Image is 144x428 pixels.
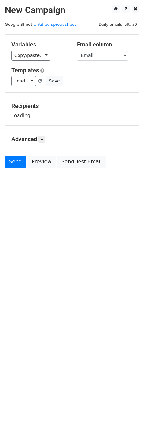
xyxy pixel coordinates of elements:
a: Load... [11,76,36,86]
h2: New Campaign [5,5,139,16]
a: Send [5,156,26,168]
a: Preview [27,156,56,168]
a: Send Test Email [57,156,106,168]
a: Copy/paste... [11,51,50,61]
h5: Variables [11,41,67,48]
button: Save [46,76,63,86]
a: Untitled spreadsheet [34,22,76,27]
a: Templates [11,67,39,74]
a: Daily emails left: 50 [96,22,139,27]
h5: Email column [77,41,133,48]
h5: Recipients [11,103,133,110]
div: Loading... [11,103,133,119]
h5: Advanced [11,136,133,143]
span: Daily emails left: 50 [96,21,139,28]
small: Google Sheet: [5,22,76,27]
